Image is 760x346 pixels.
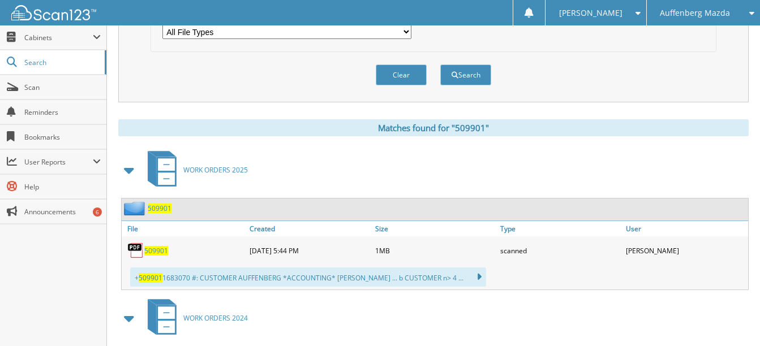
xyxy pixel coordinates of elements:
iframe: Chat Widget [703,292,760,346]
a: WORK ORDERS 2024 [141,296,248,340]
img: scan123-logo-white.svg [11,5,96,20]
span: WORK ORDERS 2025 [183,165,248,175]
span: Auffenberg Mazda [660,10,730,16]
span: Scan [24,83,101,92]
span: Search [24,58,99,67]
span: Reminders [24,107,101,117]
div: 1MB [372,239,497,262]
div: [DATE] 5:44 PM [247,239,372,262]
a: WORK ORDERS 2025 [141,148,248,192]
a: User [623,221,748,236]
button: Clear [376,64,427,85]
span: [PERSON_NAME] [559,10,622,16]
span: Announcements [24,207,101,217]
a: 509901 [148,204,171,213]
img: PDF.png [127,242,144,259]
span: User Reports [24,157,93,167]
div: [PERSON_NAME] [623,239,748,262]
span: Cabinets [24,33,93,42]
a: Size [372,221,497,236]
div: scanned [497,239,622,262]
a: Created [247,221,372,236]
span: 509901 [139,273,162,283]
a: 509901 [144,246,168,256]
a: Type [497,221,622,236]
span: Bookmarks [24,132,101,142]
span: Help [24,182,101,192]
span: WORK ORDERS 2024 [183,313,248,323]
div: 6 [93,207,102,217]
div: Matches found for "509901" [118,119,749,136]
div: + 1683070 #: CUSTOMER AUFFENBERG *ACCOUNTING* [PERSON_NAME] ... b CUSTOMER n> 4 ... [130,267,486,287]
img: folder2.png [124,201,148,215]
a: File [122,221,247,236]
button: Search [440,64,491,85]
